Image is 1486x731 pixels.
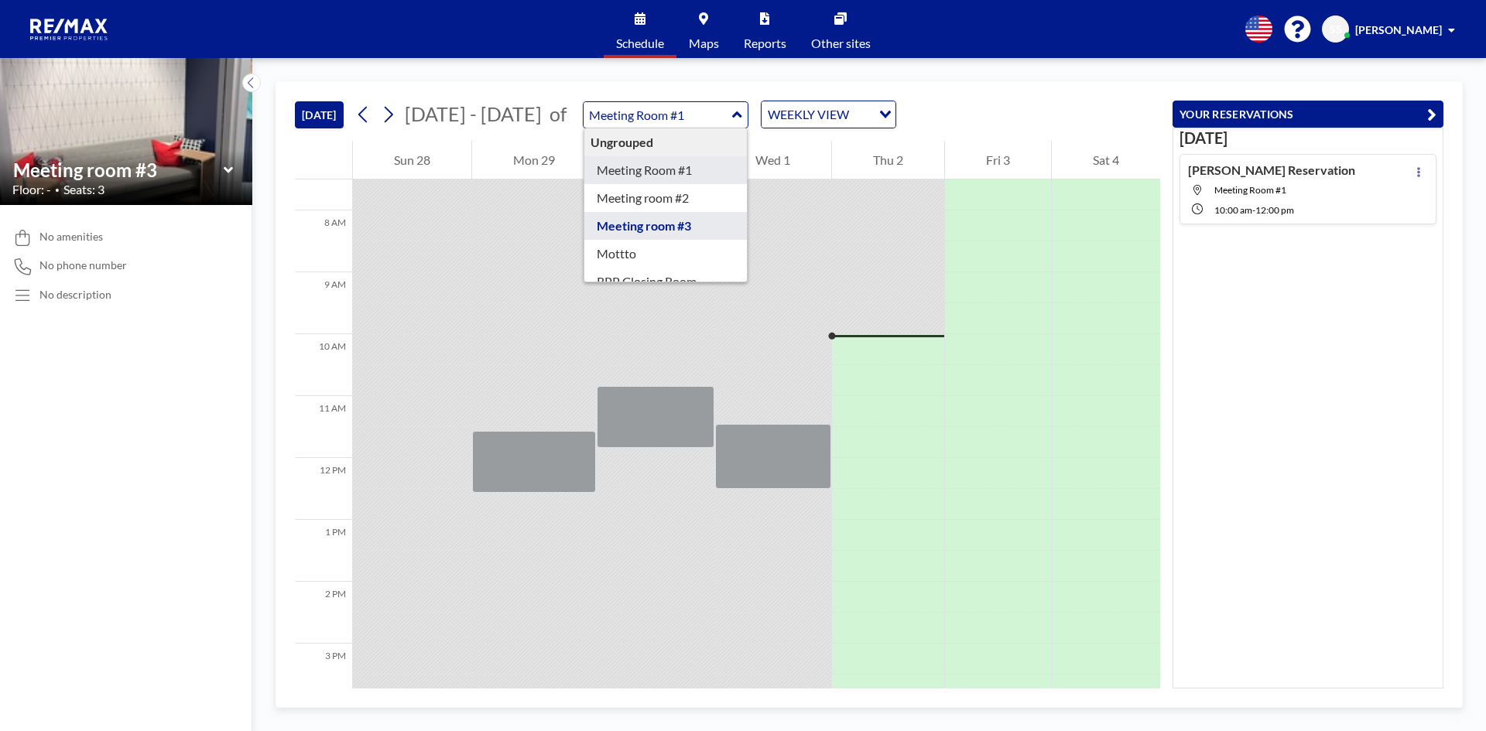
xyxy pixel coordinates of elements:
span: • [55,185,60,195]
span: 10:00 AM [1214,204,1252,216]
input: Search for option [854,104,870,125]
h3: [DATE] [1180,128,1436,148]
span: Schedule [616,37,664,50]
div: 7 AM [295,149,352,210]
div: 2 PM [295,582,352,644]
div: Ungrouped [584,128,748,156]
span: No phone number [39,258,127,272]
div: 10 AM [295,334,352,396]
span: Floor: - [12,182,51,197]
h4: [PERSON_NAME] Reservation [1188,162,1355,178]
span: Seats: 3 [63,182,104,197]
span: Reports [744,37,786,50]
div: Sat 4 [1052,141,1160,179]
div: Sun 28 [353,141,471,179]
div: 3 PM [295,644,352,705]
div: RPP Closing Room [584,268,748,295]
div: No description [39,288,111,302]
span: of [550,102,567,126]
div: 1 PM [295,520,352,582]
div: Meeting room #2 [584,184,748,212]
div: Meeting Room #1 [584,156,748,184]
input: Meeting room #3 [584,102,732,128]
span: WEEKLY VIEW [765,104,852,125]
span: [PERSON_NAME] [1355,23,1442,36]
span: Meeting Room #1 [1214,184,1286,196]
img: organization-logo [25,14,115,45]
div: Mon 29 [472,141,596,179]
div: Fri 3 [945,141,1051,179]
button: [DATE] [295,101,344,128]
span: - [1252,204,1255,216]
span: [DATE] - [DATE] [405,102,542,125]
div: 12 PM [295,458,352,520]
div: 9 AM [295,272,352,334]
span: No amenities [39,230,103,244]
div: Search for option [762,101,895,128]
div: 11 AM [295,396,352,458]
span: SS [1330,22,1342,36]
div: Wed 1 [715,141,832,179]
span: 12:00 PM [1255,204,1294,216]
div: 8 AM [295,210,352,272]
input: Meeting room #3 [13,159,224,181]
span: Maps [689,37,719,50]
span: Other sites [811,37,871,50]
div: Thu 2 [832,141,944,179]
div: Meeting room #3 [584,212,748,240]
div: Mottto [584,240,748,268]
button: YOUR RESERVATIONS [1173,101,1443,128]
